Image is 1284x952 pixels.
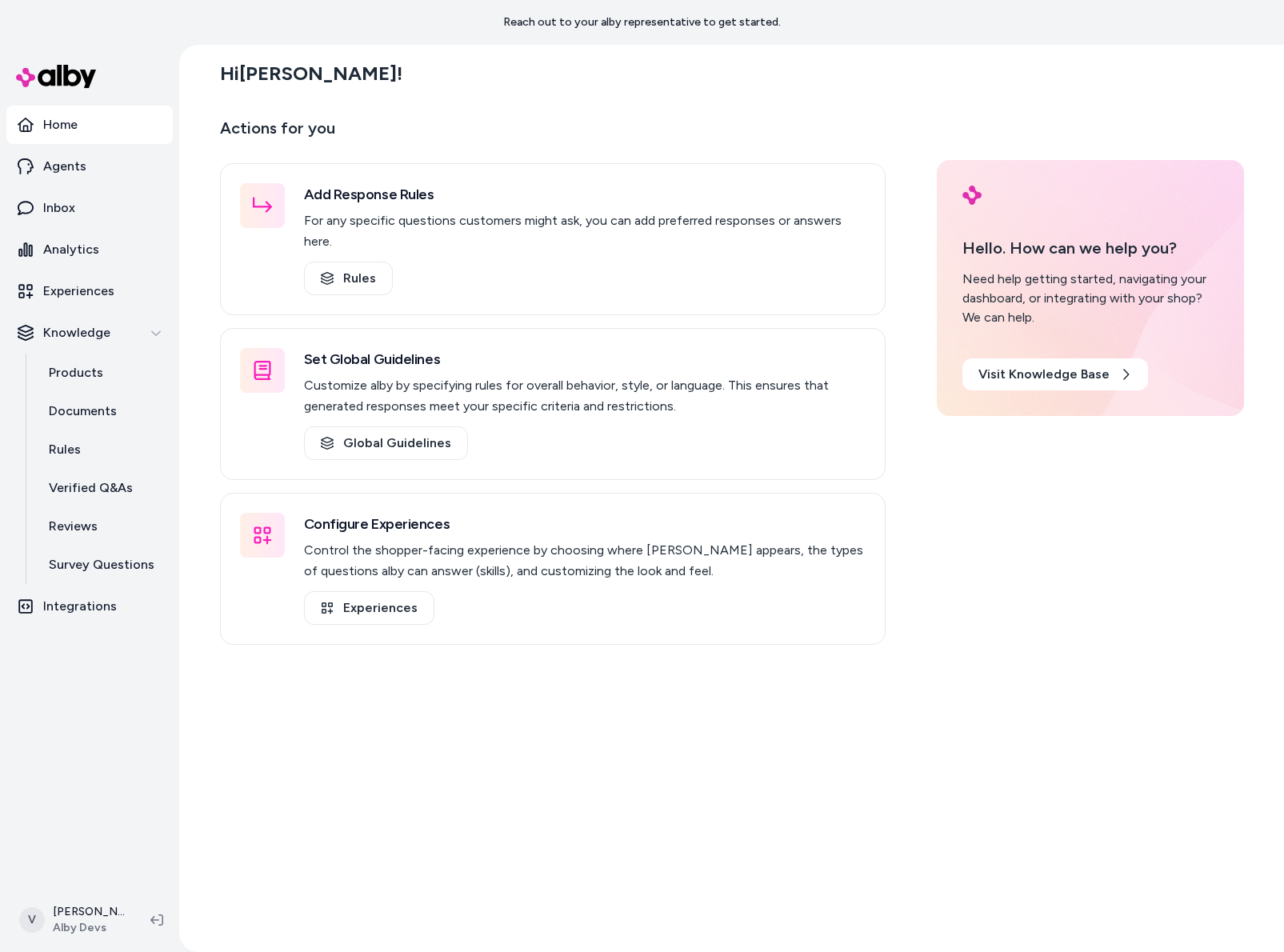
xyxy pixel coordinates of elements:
[6,314,173,352] button: Knowledge
[33,469,173,507] a: Verified Q&As
[304,513,866,535] h3: Configure Experiences
[43,597,117,616] p: Integrations
[220,62,402,86] h2: Hi [PERSON_NAME] !
[43,198,75,218] p: Inbox
[33,546,173,584] a: Survey Questions
[304,183,866,206] h3: Add Response Rules
[33,507,173,546] a: Reviews
[6,189,173,227] a: Inbox
[49,555,154,574] p: Survey Questions
[49,440,81,459] p: Rules
[53,920,125,936] span: Alby Devs
[33,392,173,430] a: Documents
[6,230,173,269] a: Analytics
[304,262,393,295] a: Rules
[6,147,173,186] a: Agents
[220,115,886,154] p: Actions for you
[304,348,866,370] h3: Set Global Guidelines
[43,240,99,259] p: Analytics
[962,236,1218,260] p: Hello. How can we help you?
[16,65,96,88] img: alby Logo
[304,210,866,252] p: For any specific questions customers might ask, you can add preferred responses or answers here.
[6,587,173,626] a: Integrations
[33,354,173,392] a: Products
[49,363,103,382] p: Products
[503,14,781,30] p: Reach out to your alby representative to get started.
[49,517,98,536] p: Reviews
[6,106,173,144] a: Home
[304,540,866,582] p: Control the shopper-facing experience by choosing where [PERSON_NAME] appears, the types of quest...
[43,323,110,342] p: Knowledge
[49,402,117,421] p: Documents
[19,907,45,933] span: V
[10,894,138,946] button: V[PERSON_NAME]Alby Devs
[53,904,125,920] p: [PERSON_NAME]
[962,270,1218,327] div: Need help getting started, navigating your dashboard, or integrating with your shop? We can help.
[304,426,468,460] a: Global Guidelines
[43,157,86,176] p: Agents
[43,115,78,134] p: Home
[304,591,434,625] a: Experiences
[49,478,133,498] p: Verified Q&As
[962,186,982,205] img: alby Logo
[33,430,173,469] a: Rules
[304,375,866,417] p: Customize alby by specifying rules for overall behavior, style, or language. This ensures that ge...
[6,272,173,310] a: Experiences
[962,358,1148,390] a: Visit Knowledge Base
[43,282,114,301] p: Experiences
